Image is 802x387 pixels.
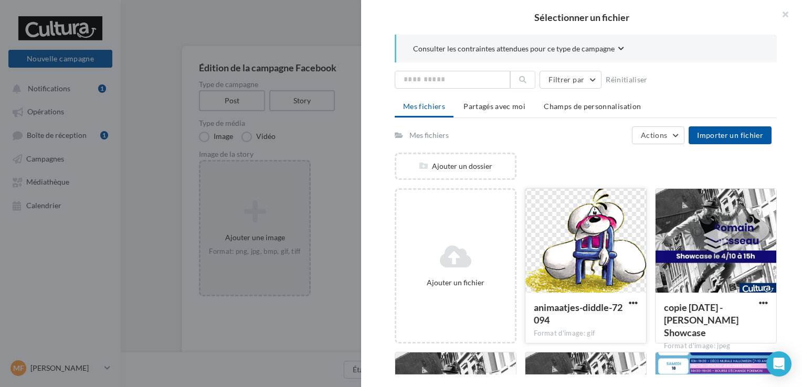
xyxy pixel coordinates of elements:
span: Consulter les contraintes attendues pour ce type de campagne [413,44,615,54]
button: Importer un fichier [689,126,772,144]
button: Filtrer par [540,71,601,89]
span: Mes fichiers [403,102,445,111]
h2: Sélectionner un fichier [378,13,785,22]
span: Partagés avec moi [463,102,525,111]
span: animaatjes-diddle-72094 [534,302,622,326]
div: Ajouter un dossier [396,161,515,171]
button: Réinitialiser [601,73,652,86]
div: Ajouter un fichier [400,277,511,288]
button: Consulter les contraintes attendues pour ce type de campagne [413,43,624,56]
span: Importer un fichier [697,131,763,139]
span: Champs de personnalisation [544,102,641,111]
span: copie 29-09-2025 - Romain Showcase [664,302,738,338]
span: Actions [641,131,667,139]
div: Format d'image: gif [534,329,638,338]
div: Format d'image: jpeg [664,341,768,351]
div: Mes fichiers [409,130,449,141]
button: Actions [632,126,684,144]
div: Open Intercom Messenger [766,351,792,377]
